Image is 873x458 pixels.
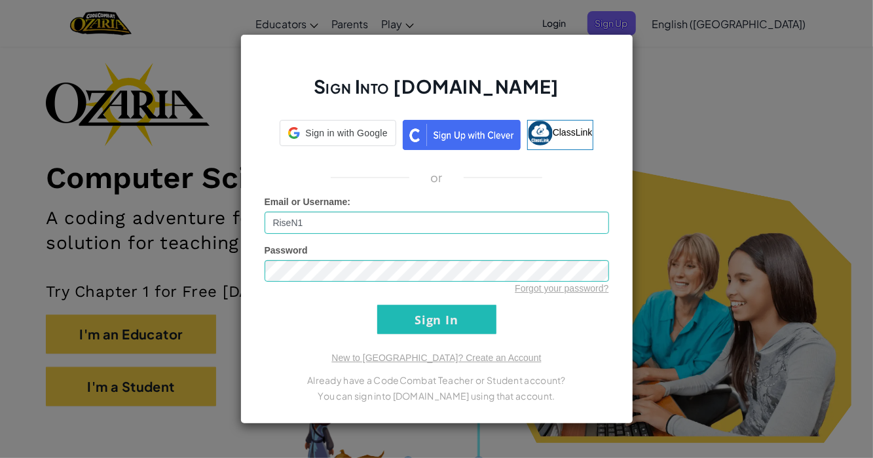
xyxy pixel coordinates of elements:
h2: Sign Into [DOMAIN_NAME] [265,74,609,112]
input: Sign In [377,305,496,334]
img: clever_sso_button@2x.png [403,120,521,150]
div: Sign in with Google [280,120,396,146]
span: Sign in with Google [305,126,387,140]
label: : [265,195,351,208]
a: Sign in with Google [280,120,396,150]
p: You can sign into [DOMAIN_NAME] using that account. [265,388,609,404]
p: Already have a CodeCombat Teacher or Student account? [265,372,609,388]
span: Email or Username [265,197,348,207]
img: classlink-logo-small.png [528,121,553,145]
a: Forgot your password? [515,283,608,294]
span: ClassLink [553,126,593,137]
p: or [430,170,443,185]
a: New to [GEOGRAPHIC_DATA]? Create an Account [331,353,541,363]
span: Password [265,245,308,256]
